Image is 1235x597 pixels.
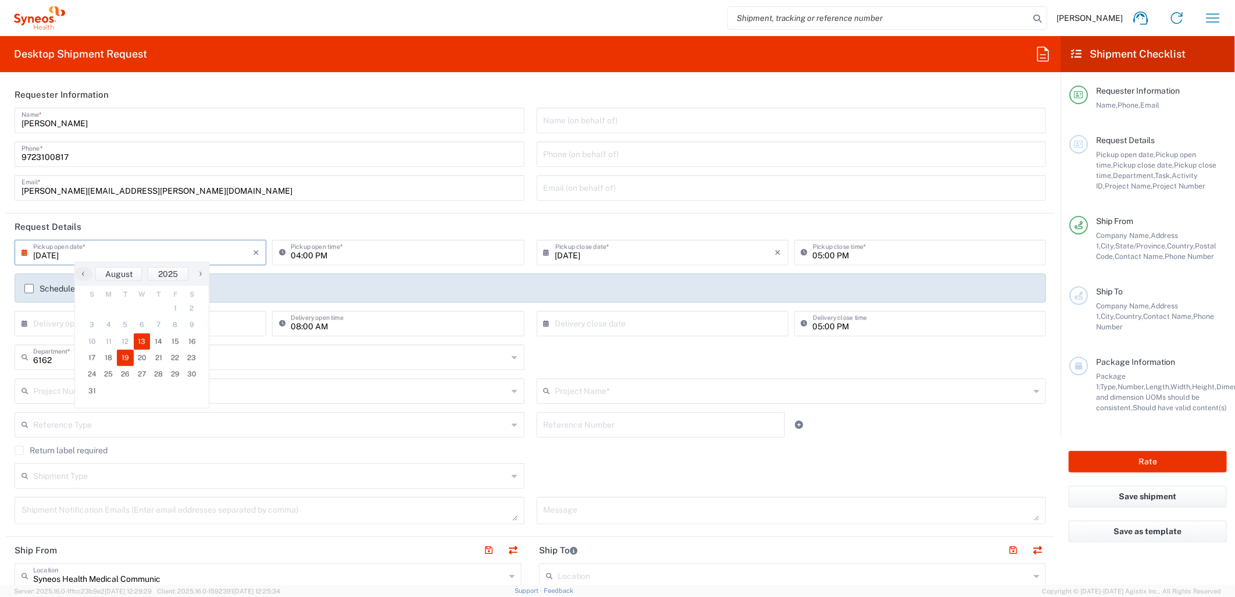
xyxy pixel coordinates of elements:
[791,417,808,433] a: Add Reference
[101,350,117,366] span: 18
[148,267,188,281] button: 2025
[1115,252,1165,261] span: Contact Name,
[15,89,109,101] h2: Requester Information
[192,266,209,280] span: ›
[84,317,101,333] span: 3
[167,350,184,366] span: 22
[539,545,577,556] h2: Ship To
[183,300,200,317] span: 2
[1096,372,1126,391] span: Package 1:
[167,366,184,382] span: 29
[1133,403,1227,412] span: Should have valid content(s)
[150,350,167,366] span: 21
[95,267,142,281] button: August
[183,333,200,350] span: 16
[1105,182,1152,190] span: Project Name,
[1165,252,1214,261] span: Phone Number
[1113,171,1155,180] span: Department,
[24,284,102,293] label: Schedule pickup
[167,289,184,300] th: weekday
[15,221,81,233] h2: Request Details
[15,446,108,455] label: Return label required
[75,267,92,281] button: ‹
[101,317,117,333] span: 4
[183,289,200,300] th: weekday
[1101,312,1115,321] span: City,
[134,333,151,350] span: 13
[1167,241,1195,250] span: Country,
[167,300,184,317] span: 1
[117,317,134,333] span: 5
[1096,101,1118,109] span: Name,
[1096,231,1151,240] span: Company Name,
[150,317,167,333] span: 7
[1096,216,1133,226] span: Ship From
[84,366,101,382] span: 24
[1155,171,1172,180] span: Task,
[1069,521,1227,542] button: Save as template
[728,7,1029,29] input: Shipment, tracking or reference number
[117,333,134,350] span: 12
[117,350,134,366] span: 19
[1118,101,1140,109] span: Phone,
[1096,86,1180,95] span: Requester Information
[544,587,573,594] a: Feedback
[1069,486,1227,507] button: Save shipment
[105,588,152,595] span: [DATE] 12:29:29
[74,262,209,408] bs-datepicker-container: calendar
[101,366,117,382] span: 25
[1096,301,1151,310] span: Company Name,
[150,289,167,300] th: weekday
[183,350,200,366] span: 23
[150,366,167,382] span: 28
[253,243,259,262] i: ×
[1056,13,1123,23] span: [PERSON_NAME]
[75,267,209,281] bs-datepicker-navigation-view: ​ ​ ​
[1071,47,1186,61] h2: Shipment Checklist
[1069,451,1227,472] button: Rate
[14,588,152,595] span: Server: 2025.16.0-1ffcc23b9e2
[1101,241,1115,250] span: City,
[117,366,134,382] span: 26
[1143,312,1193,321] span: Contact Name,
[84,383,101,399] span: 31
[167,333,184,350] span: 15
[515,587,544,594] a: Support
[1042,586,1221,596] span: Copyright © [DATE]-[DATE] Agistix Inc., All Rights Reserved
[1140,101,1159,109] span: Email
[1096,136,1155,145] span: Request Details
[1115,241,1167,250] span: State/Province,
[233,588,280,595] span: [DATE] 12:25:34
[150,333,167,350] span: 14
[15,545,57,556] h2: Ship From
[74,266,92,280] span: ‹
[117,289,134,300] th: weekday
[1118,382,1145,391] span: Number,
[1096,357,1175,367] span: Package Information
[84,350,101,366] span: 17
[84,289,101,300] th: weekday
[134,350,151,366] span: 20
[1192,382,1216,391] span: Height,
[183,317,200,333] span: 9
[134,366,151,382] span: 27
[1096,287,1123,296] span: Ship To
[1115,312,1143,321] span: Country,
[14,47,147,61] h2: Desktop Shipment Request
[775,243,781,262] i: ×
[101,289,117,300] th: weekday
[191,267,209,281] button: ›
[84,333,101,350] span: 10
[183,366,200,382] span: 30
[1152,182,1205,190] span: Project Number
[134,317,151,333] span: 6
[1113,161,1174,169] span: Pickup close date,
[167,317,184,333] span: 8
[1096,150,1155,159] span: Pickup open date,
[1100,382,1118,391] span: Type,
[1145,382,1170,391] span: Length,
[105,269,133,279] span: August
[101,333,117,350] span: 11
[158,269,178,279] span: 2025
[1170,382,1192,391] span: Width,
